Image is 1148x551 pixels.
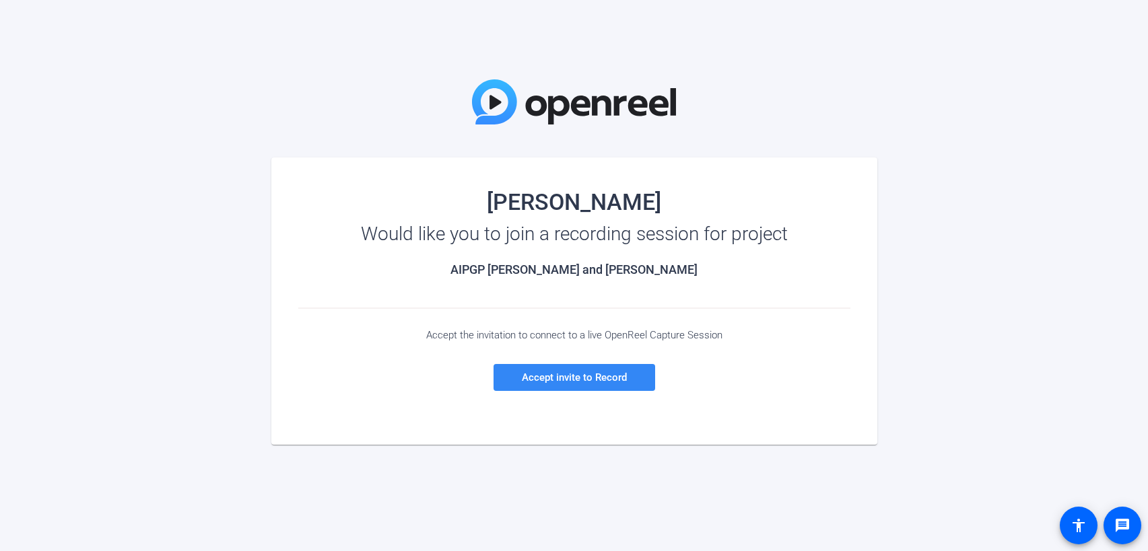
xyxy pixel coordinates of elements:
[522,371,627,383] span: Accept invite to Record
[1071,517,1087,534] mat-icon: accessibility
[1114,517,1130,534] mat-icon: message
[472,79,677,124] img: OpenReel Logo
[298,329,850,341] div: Accept the invitation to connect to a live OpenReel Capture Session
[494,364,655,391] a: Accept invite to Record
[298,223,850,245] div: Would like you to join a recording session for project
[298,191,850,213] div: [PERSON_NAME]
[298,262,850,277] h2: AIPGP [PERSON_NAME] and [PERSON_NAME]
